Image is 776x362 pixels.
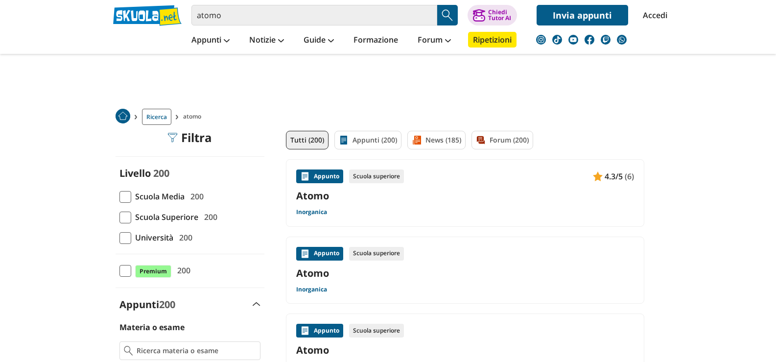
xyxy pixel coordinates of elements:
div: Scuola superiore [349,169,404,183]
a: Forum [415,32,453,49]
div: Chiedi Tutor AI [488,9,511,21]
input: Cerca appunti, riassunti o versioni [191,5,437,25]
a: Tutti (200) [286,131,329,149]
img: Appunti contenuto [300,171,310,181]
button: Search Button [437,5,458,25]
div: Filtra [167,131,212,145]
a: Atomo [296,266,634,280]
span: 4.3/5 [605,170,623,183]
img: youtube [568,35,578,45]
span: Premium [135,265,171,278]
a: Ripetizioni [468,32,517,48]
span: 200 [159,298,175,311]
img: Forum filtro contenuto [476,135,486,145]
div: Appunto [296,324,343,338]
a: Atomo [296,189,634,202]
span: 200 [173,264,190,277]
a: Appunti (200) [334,131,401,149]
label: Appunti [119,298,175,311]
span: 200 [153,167,169,180]
a: Invia appunti [537,5,628,25]
span: (6) [625,170,634,183]
a: Appunti [189,32,232,49]
span: Università [131,231,173,244]
img: tiktok [552,35,562,45]
img: WhatsApp [617,35,627,45]
a: Ricerca [142,109,171,125]
img: Cerca appunti, riassunti o versioni [440,8,455,23]
img: Ricerca materia o esame [124,346,133,356]
a: Guide [301,32,336,49]
a: Inorganica [296,208,327,216]
a: Home [116,109,130,125]
input: Ricerca materia o esame [137,346,256,356]
span: atomo [183,109,205,125]
a: Inorganica [296,286,327,293]
a: Atomo [296,343,634,357]
a: Accedi [643,5,663,25]
img: Apri e chiudi sezione [253,302,260,306]
a: Formazione [351,32,400,49]
img: Appunti contenuto [300,326,310,336]
a: Forum (200) [471,131,533,149]
img: twitch [601,35,611,45]
label: Materia o esame [119,322,185,333]
a: News (185) [407,131,466,149]
img: News filtro contenuto [412,135,422,145]
button: ChiediTutor AI [468,5,517,25]
img: Appunti contenuto [593,171,603,181]
div: Appunto [296,247,343,261]
div: Scuola superiore [349,247,404,261]
span: 200 [200,211,217,223]
span: Scuola Media [131,190,185,203]
div: Appunto [296,169,343,183]
img: Home [116,109,130,123]
span: Scuola Superiore [131,211,198,223]
span: 200 [175,231,192,244]
img: Filtra filtri mobile [167,133,177,143]
img: instagram [536,35,546,45]
div: Scuola superiore [349,324,404,338]
img: Appunti contenuto [300,249,310,259]
img: facebook [585,35,594,45]
img: Appunti filtro contenuto [339,135,349,145]
span: 200 [187,190,204,203]
label: Livello [119,167,151,180]
a: Notizie [247,32,286,49]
